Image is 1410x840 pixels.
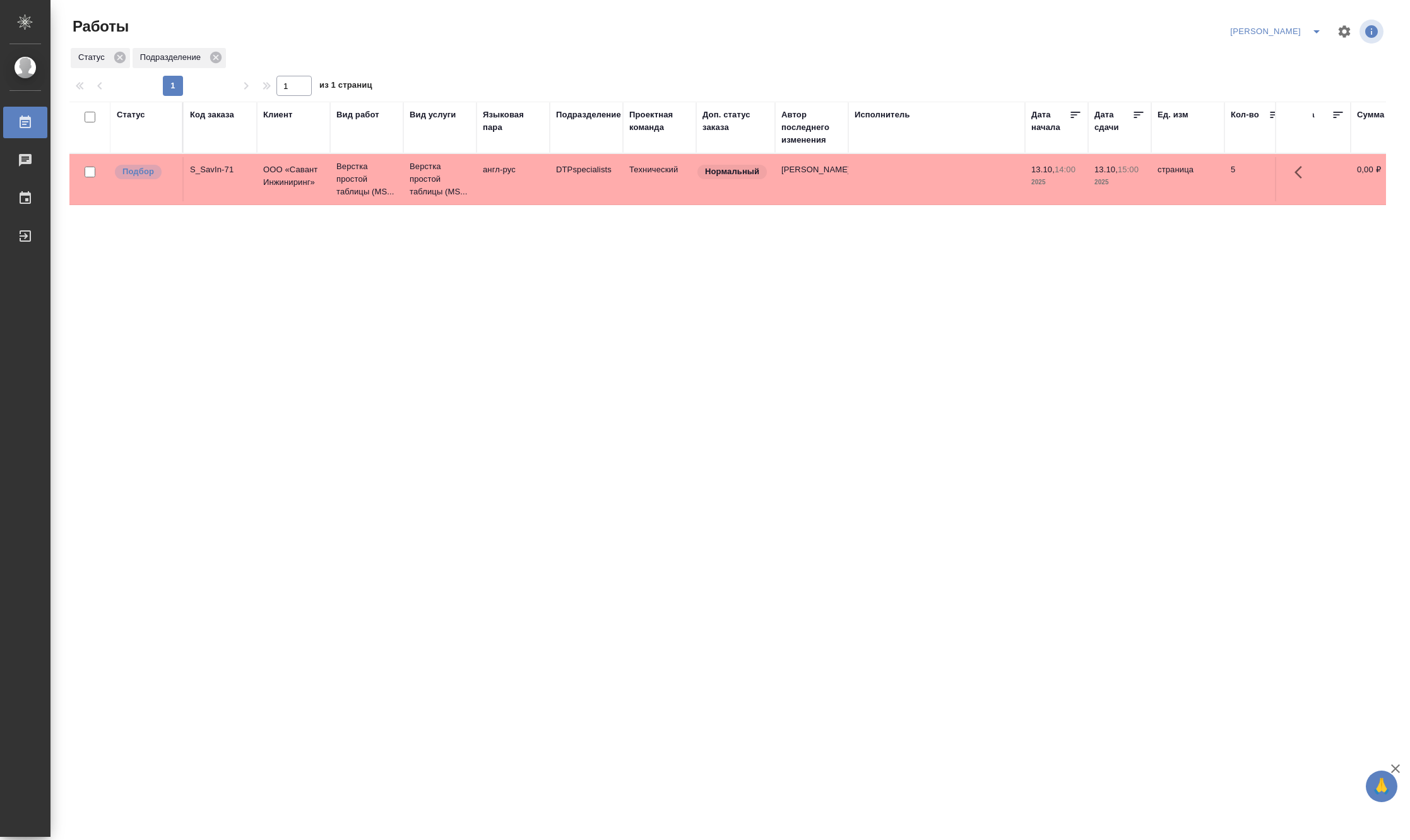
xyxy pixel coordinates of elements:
span: Работы [69,16,129,37]
button: 🙏 [1366,771,1397,802]
span: из 1 страниц [319,78,372,96]
p: 14:00 [1055,165,1075,174]
td: [PERSON_NAME] [775,157,848,201]
td: страница [1151,157,1224,201]
td: англ-рус [477,157,550,201]
div: split button [1227,21,1329,42]
p: 15:00 [1118,165,1139,174]
div: Вид услуги [410,109,456,121]
td: Технический [623,157,696,201]
p: Верстка простой таблицы (MS... [336,160,397,198]
div: Можно подбирать исполнителей [114,163,176,180]
p: Статус [78,51,109,64]
p: Подбор [122,165,154,178]
p: 2025 [1094,176,1145,189]
span: Настроить таблицу [1329,16,1360,47]
div: Статус [71,48,130,68]
p: 2025 [1031,176,1082,189]
td: DTPspecialists [550,157,623,201]
div: Код заказа [190,109,234,121]
div: Статус [117,109,145,121]
div: Исполнитель [855,109,910,121]
span: Посмотреть информацию [1360,20,1386,44]
div: Подразделение [556,109,621,121]
div: Ед. изм [1158,109,1188,121]
p: ООО «Савант Инжиниринг» [263,163,324,189]
div: S_SavIn-71 [190,163,251,176]
div: Цена [1294,109,1315,121]
td: 5 [1224,157,1288,201]
p: Верстка простой таблицы (MS... [410,160,470,198]
div: Автор последнего изменения [781,109,842,146]
div: Доп. статус заказа [702,109,769,134]
div: Языковая пара [483,109,543,134]
div: Кол-во [1231,109,1259,121]
div: Проектная команда [629,109,690,134]
p: 13.10, [1031,165,1055,174]
p: Подразделение [140,51,205,64]
td: 0 [1288,157,1351,201]
div: Клиент [263,109,292,121]
div: Дата сдачи [1094,109,1132,134]
div: Вид работ [336,109,379,121]
span: 🙏 [1371,773,1392,800]
div: Дата начала [1031,109,1069,134]
div: Сумма [1357,109,1384,121]
p: 13.10, [1094,165,1118,174]
p: Нормальный [705,165,759,178]
button: Здесь прячутся важные кнопки [1287,157,1317,187]
div: Подразделение [133,48,226,68]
